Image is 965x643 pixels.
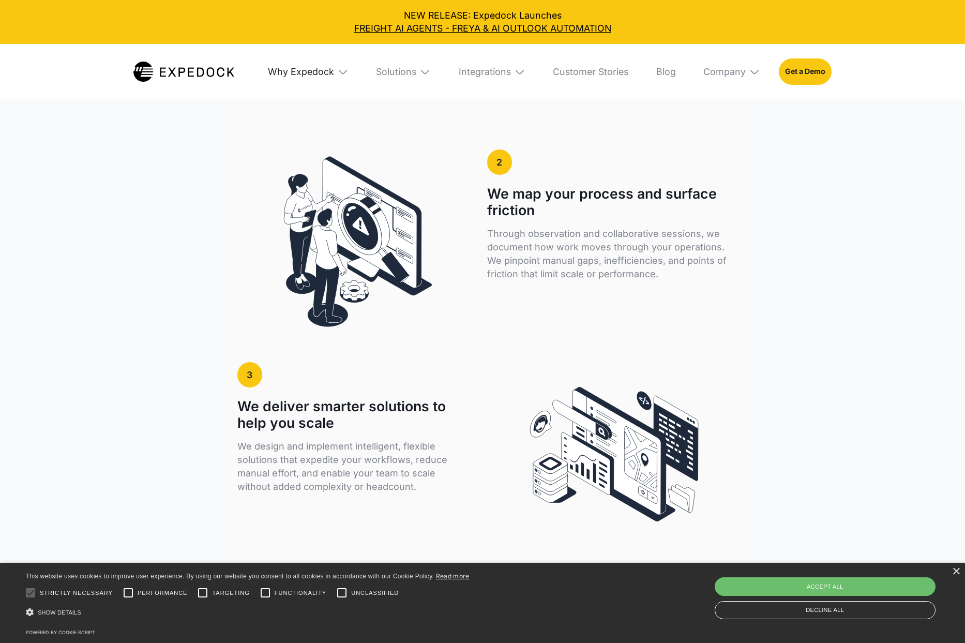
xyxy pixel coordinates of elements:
[544,44,638,99] a: Customer Stories
[436,572,470,580] a: Read more
[26,573,434,580] span: This website uses cookies to improve user experience. By using our website you consent to all coo...
[237,362,262,387] a: 3
[268,66,334,78] div: Why Expedock
[487,185,728,218] h1: We map your process and surface friction
[487,227,728,281] p: Through observation and collaborative sessions, we document how work moves through your operation...
[138,589,188,597] span: Performance
[351,589,399,597] span: Unclassified
[487,149,512,175] a: 2
[237,398,464,431] h1: We deliver smarter solutions to help you scale
[9,22,956,35] a: FREIGHT AI AGENTS - FREYA & AI OUTLOOK AUTOMATION
[212,589,249,597] span: Targeting
[38,609,81,616] span: Show details
[26,630,95,635] a: Powered by cookie-script
[647,44,685,99] a: Blog
[788,531,965,643] iframe: Chat Widget
[703,66,746,78] div: Company
[275,589,326,597] span: Functionality
[9,9,956,35] div: NEW RELEASE: Expedock Launches
[694,44,770,99] div: Company
[449,44,535,99] div: Integrations
[26,605,470,621] div: Show details
[259,44,358,99] div: Why Expedock
[715,601,936,619] div: Decline all
[376,66,416,78] div: Solutions
[459,66,511,78] div: Integrations
[715,577,936,596] div: Accept all
[367,44,440,99] div: Solutions
[40,589,113,597] span: Strictly necessary
[237,440,464,494] p: We design and implement intelligent, flexible solutions that expedite your workflows, reduce manu...
[779,58,832,85] a: Get a Demo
